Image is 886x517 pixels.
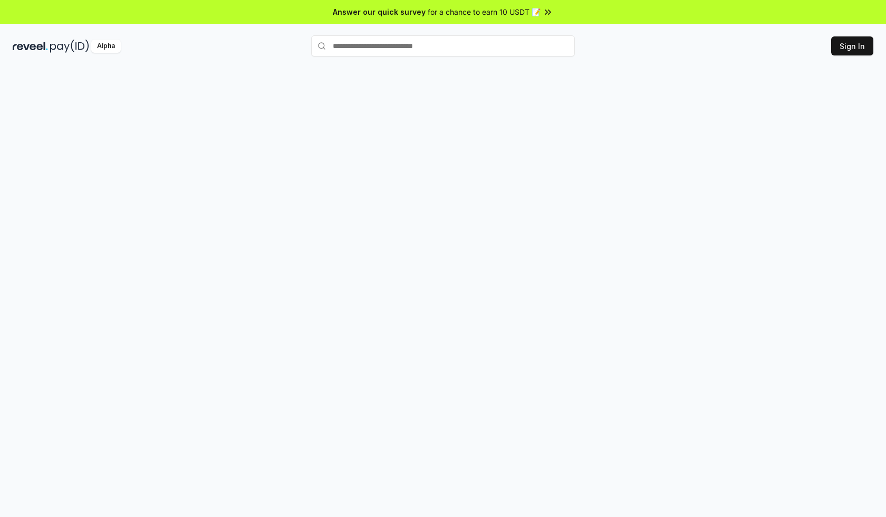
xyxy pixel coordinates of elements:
[333,6,426,17] span: Answer our quick survey
[831,36,873,55] button: Sign In
[13,40,48,53] img: reveel_dark
[50,40,89,53] img: pay_id
[428,6,541,17] span: for a chance to earn 10 USDT 📝
[91,40,121,53] div: Alpha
